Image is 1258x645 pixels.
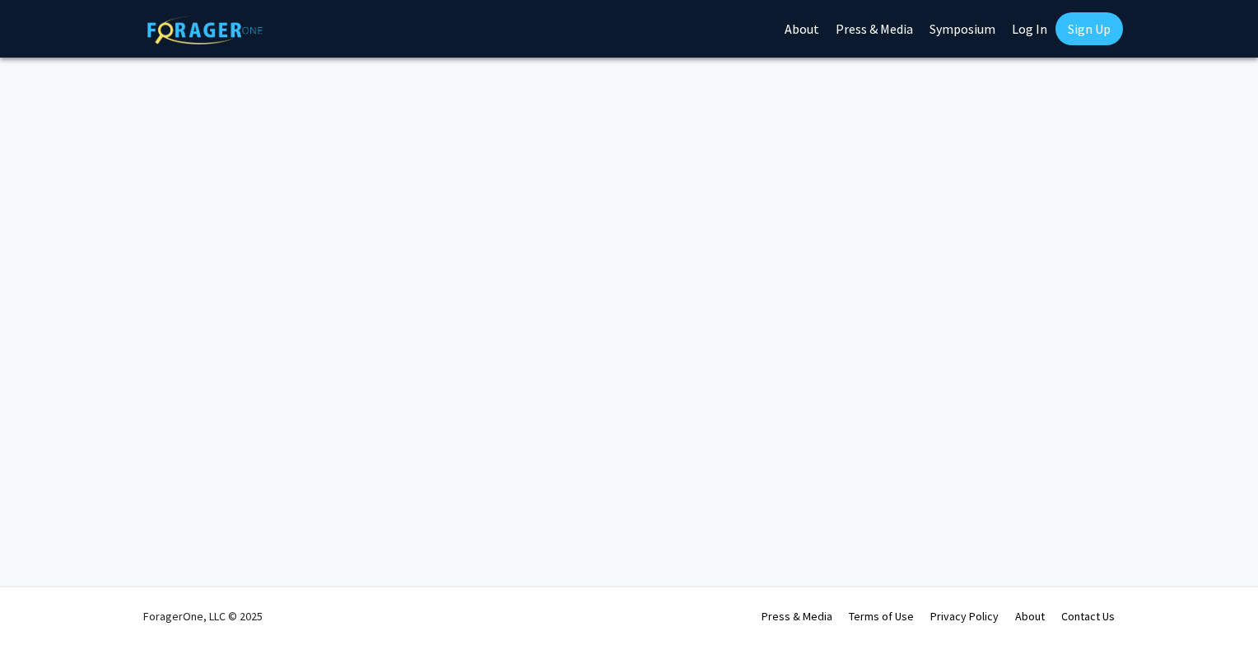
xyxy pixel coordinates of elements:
[762,609,832,624] a: Press & Media
[849,609,914,624] a: Terms of Use
[1061,609,1115,624] a: Contact Us
[1055,12,1123,45] a: Sign Up
[147,16,263,44] img: ForagerOne Logo
[143,587,263,645] div: ForagerOne, LLC © 2025
[930,609,999,624] a: Privacy Policy
[1015,609,1045,624] a: About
